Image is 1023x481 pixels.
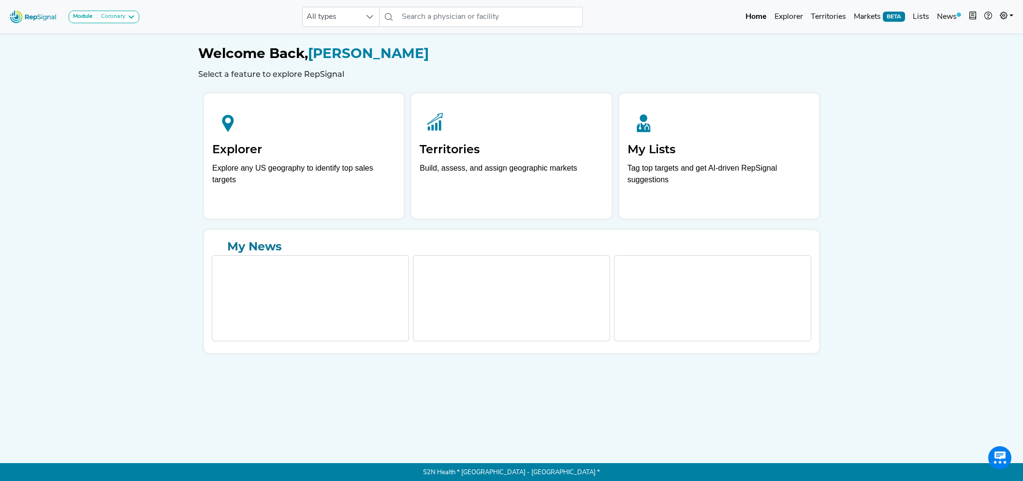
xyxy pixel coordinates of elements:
a: Lists [909,7,933,27]
h1: [PERSON_NAME] [198,45,825,62]
button: ModuleCoronary [69,11,139,23]
a: Territories [807,7,850,27]
a: News [933,7,965,27]
div: Explore any US geography to identify top sales targets [212,162,395,186]
div: Coronary [97,13,125,21]
p: Build, assess, and assign geographic markets [420,162,603,191]
span: All types [303,7,361,27]
p: Tag top targets and get AI-driven RepSignal suggestions [628,162,811,191]
span: Welcome Back, [198,45,308,61]
a: My News [212,238,811,255]
a: Explorer [771,7,807,27]
a: My ListsTag top targets and get AI-driven RepSignal suggestions [619,93,819,219]
a: MarketsBETA [850,7,909,27]
h2: My Lists [628,143,811,157]
h6: Select a feature to explore RepSignal [198,70,825,79]
input: Search a physician or facility [398,7,583,27]
span: BETA [883,12,905,21]
h2: Explorer [212,143,395,157]
a: Home [742,7,771,27]
strong: Module [73,14,93,19]
button: Intel Book [965,7,980,27]
a: ExplorerExplore any US geography to identify top sales targets [204,93,404,219]
a: TerritoriesBuild, assess, and assign geographic markets [411,93,611,219]
h2: Territories [420,143,603,157]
